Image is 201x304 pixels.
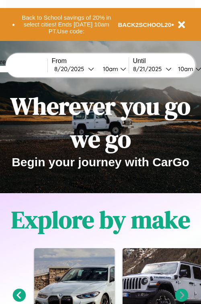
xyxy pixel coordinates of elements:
button: Back to School savings of 20% in select cities! Ends [DATE] 10am PT.Use code: [15,12,118,37]
h1: Explore by make [11,203,190,236]
div: 10am [99,65,120,73]
div: 8 / 21 / 2025 [133,65,166,73]
button: 10am [96,65,129,73]
div: 8 / 20 / 2025 [54,65,88,73]
button: 8/20/2025 [52,65,96,73]
div: 10am [174,65,195,73]
label: From [52,57,129,65]
b: BACK2SCHOOL20 [118,21,172,28]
